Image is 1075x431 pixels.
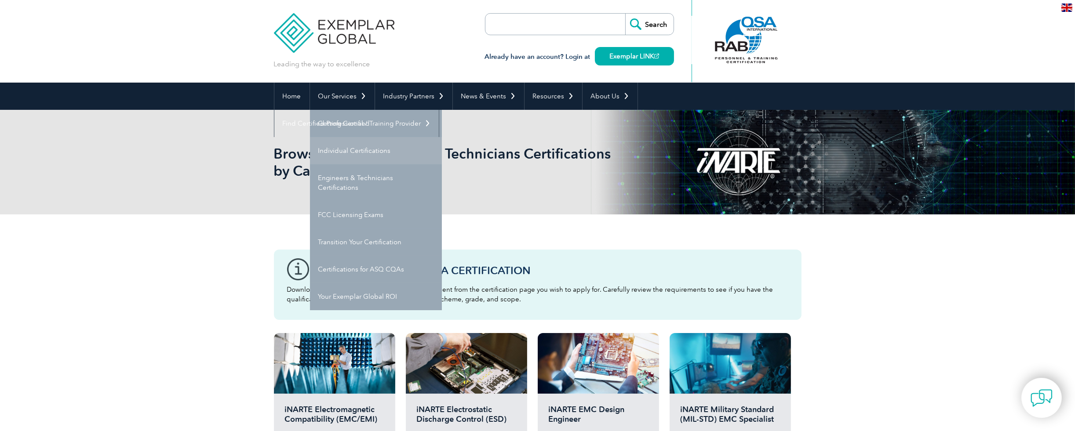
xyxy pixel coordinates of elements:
[285,405,384,431] h2: iNARTE Electromagnetic Compatibility (EMC/EMI)
[375,83,452,110] a: Industry Partners
[654,54,659,58] img: open_square.png
[274,110,439,137] a: Find Certified Professional / Training Provider
[274,83,310,110] a: Home
[310,256,442,283] a: Certifications for ASQ CQAs
[549,405,648,431] h2: iNARTE EMC Design Engineer
[310,283,442,310] a: Your Exemplar Global ROI
[287,285,788,304] p: Download the “Certification Requirements” document from the certification page you wish to apply ...
[453,83,524,110] a: News & Events
[310,228,442,256] a: Transition Your Certification
[485,51,674,62] h3: Already have an account? Login at
[310,137,442,164] a: Individual Certifications
[681,405,780,431] h2: iNARTE Military Standard (MIL-STD) EMC Specialist
[313,265,788,276] h3: Before You Apply For a Certification
[274,145,612,179] h1: Browse All Engineers and Technicians Certifications by Category
[525,83,582,110] a: Resources
[310,83,375,110] a: Our Services
[625,14,674,35] input: Search
[310,164,442,201] a: Engineers & Technicians Certifications
[274,59,370,69] p: Leading the way to excellence
[595,47,674,65] a: Exemplar LINK
[310,201,442,228] a: FCC Licensing Exams
[1061,4,1072,12] img: en
[417,405,516,431] h2: iNARTE Electrostatic Discharge Control (ESD)
[583,83,638,110] a: About Us
[1031,387,1053,409] img: contact-chat.png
